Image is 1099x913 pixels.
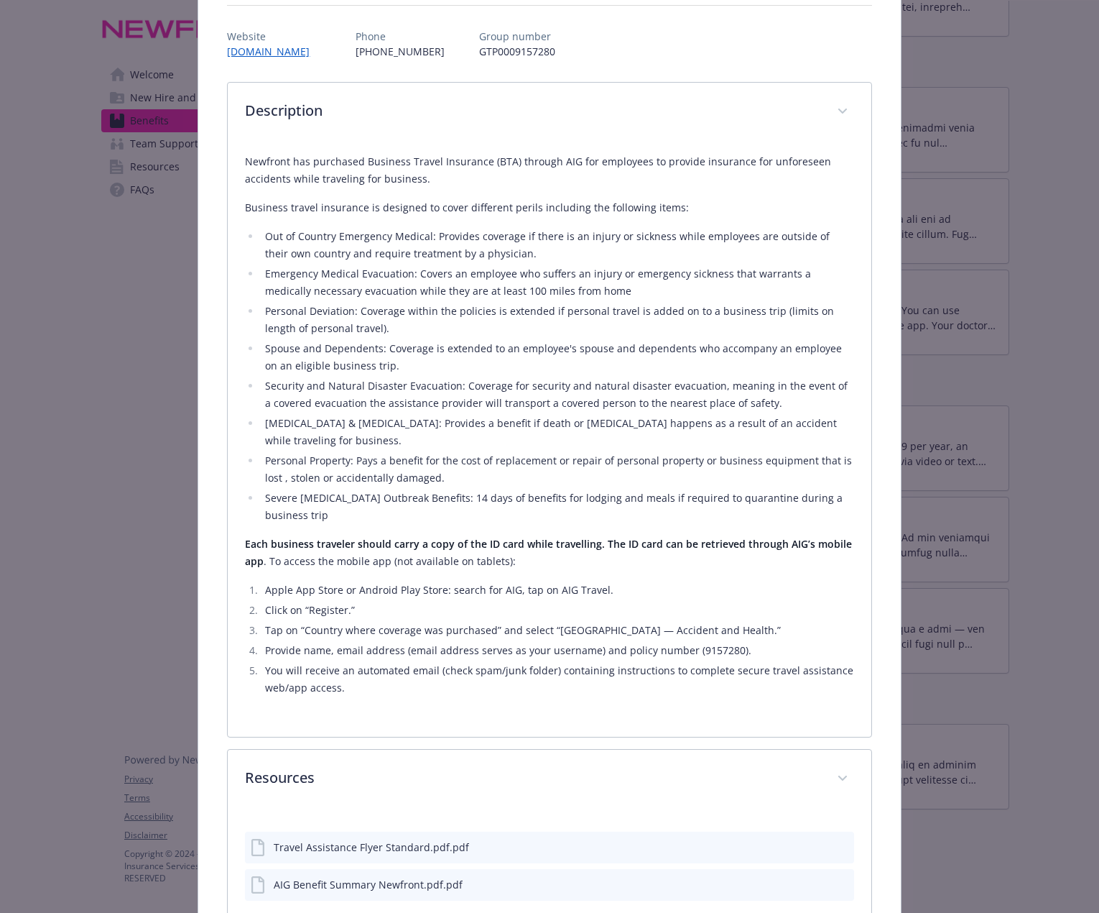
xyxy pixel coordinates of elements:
[261,340,853,375] li: Spouse and Dependents: Coverage is extended to an employee's spouse and dependents who accompany ...
[833,877,848,892] button: preview file
[261,452,853,487] li: Personal Property: Pays a benefit for the cost of replacement or repair of personal property or b...
[835,840,848,855] button: preview file
[228,142,871,737] div: Description
[228,750,871,809] div: Resources
[261,228,853,262] li: Out of Country Emergency Medical: Provides coverage if there is an injury or sickness while emplo...
[261,642,853,659] li: Provide name, email address (email address serves as your username) and policy number (9157280).
[261,490,853,524] li: Severe [MEDICAL_DATA] Outbreak Benefits: 14 days of benefits for lodging and meals if required to...
[356,44,445,59] p: [PHONE_NUMBER]
[274,840,469,855] div: Travel Assistance Flyer Standard.pdf.pdf
[227,45,321,58] a: [DOMAIN_NAME]
[261,582,853,599] li: Apple App Store or Android Play Store: search for AIG, tap on AIG Travel.
[245,100,819,121] p: Description
[245,536,853,570] p: . To access the mobile app (not available on tablets):
[261,622,853,639] li: Tap on “Country where coverage was purchased” and select “[GEOGRAPHIC_DATA] — Accident and Health.”
[261,377,853,412] li: Security and Natural Disaster Evacuation: Coverage for security and natural disaster evacuation, ...
[810,877,821,892] button: download file
[274,877,463,892] div: AIG Benefit Summary Newfront.pdf.pdf
[812,840,824,855] button: download file
[245,153,853,188] p: Newfront has purchased Business Travel Insurance (BTA) through AIG for employees to provide insur...
[245,537,852,568] strong: Each business traveler should carry a copy of the ID card while travelling. The ID card can be re...
[261,303,853,337] li: Personal Deviation: Coverage within the policies is extended if personal travel is added on to a ...
[261,265,853,300] li: Emergency Medical Evacuation: Covers an employee who suffers an injury or emergency sickness that...
[245,767,819,789] p: Resources
[261,602,853,619] li: Click on “Register.”
[227,29,321,44] p: Website
[245,199,853,216] p: Business travel insurance is designed to cover different perils including the following items:
[479,44,555,59] p: GTP0009157280
[356,29,445,44] p: Phone
[479,29,555,44] p: Group number
[228,83,871,142] div: Description
[261,662,853,697] li: You will receive an automated email (check spam/junk folder) containing instructions to complete ...
[261,415,853,449] li: [MEDICAL_DATA] & [MEDICAL_DATA]: Provides a benefit if death or [MEDICAL_DATA] happens as a resul...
